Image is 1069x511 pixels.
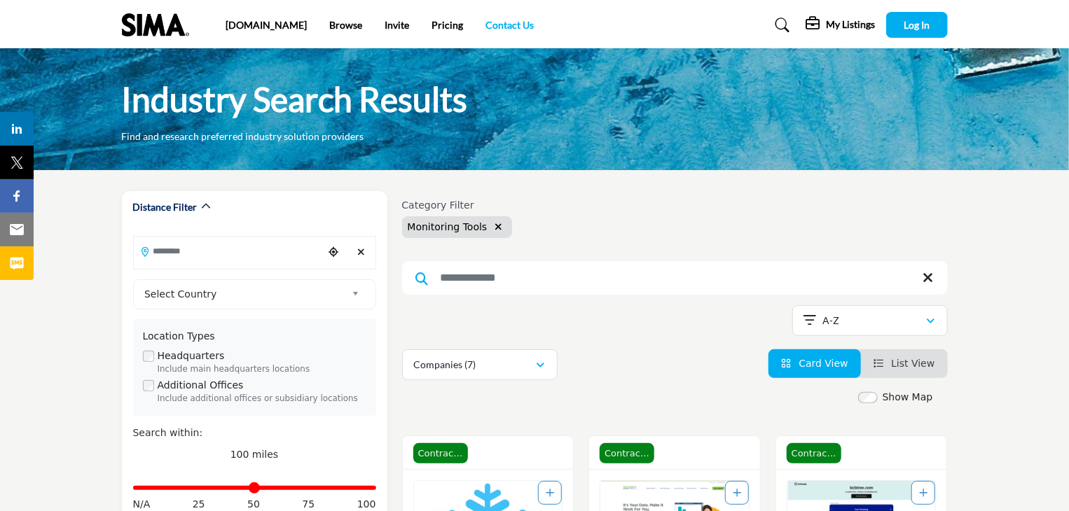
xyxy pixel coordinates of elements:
li: Card View [768,349,861,378]
h6: Category Filter [402,199,512,211]
span: Contractor [787,443,841,464]
span: Contractor [413,443,468,464]
a: Browse [329,19,362,31]
a: View Card [781,358,848,369]
a: Add To List [919,487,927,498]
a: Search [761,14,799,36]
h1: Industry Search Results [122,78,468,121]
span: 100 miles [230,449,279,460]
a: Contact Us [485,19,534,31]
span: Log In [904,19,930,31]
span: Select Country [144,286,346,302]
h2: Distance Filter [133,200,198,214]
img: Site Logo [122,13,196,36]
p: A-Z [822,314,839,328]
p: Companies (7) [414,358,476,372]
label: Additional Offices [158,378,244,393]
label: Show Map [883,390,933,405]
label: Headquarters [158,349,225,363]
button: Log In [886,12,948,38]
a: [DOMAIN_NAME] [226,19,307,31]
div: Clear search location [351,237,372,267]
div: Include additional offices or subsidiary locations [158,393,366,405]
a: Pricing [432,19,463,31]
div: Choose your current location [323,237,344,267]
div: My Listings [806,17,876,34]
div: Location Types [143,329,366,344]
h5: My Listings [827,18,876,31]
input: Search Keyword [402,261,948,295]
button: A-Z [792,305,948,336]
a: Add To List [546,487,554,498]
p: Find and research preferred industry solution providers [122,129,364,143]
a: Invite [385,19,409,31]
button: Companies (7) [402,349,558,380]
span: Card View [799,358,848,369]
span: List View [891,358,934,369]
div: Search within: [133,426,376,440]
li: List View [861,349,948,378]
span: Contractor [600,443,654,464]
div: Include main headquarters locations [158,363,366,376]
span: Monitoring Tools [408,221,488,232]
a: View List [874,358,935,369]
input: Search Location [134,237,323,265]
a: Add To List [733,487,741,498]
